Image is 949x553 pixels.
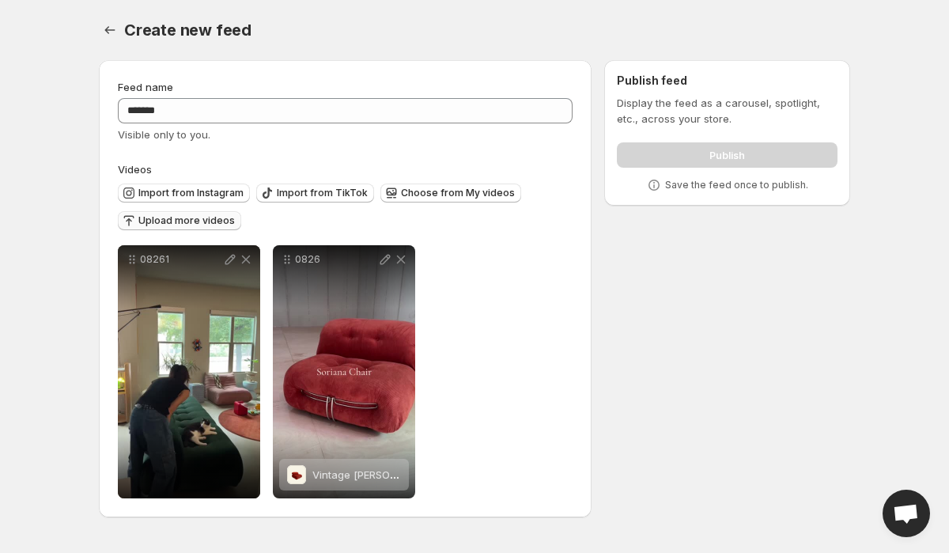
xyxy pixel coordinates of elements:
div: 0826Vintage Soriana LoungerVintage [PERSON_NAME] [273,245,415,498]
span: Feed name [118,81,173,93]
span: Vintage [PERSON_NAME] [312,468,433,481]
p: Save the feed once to publish. [665,179,808,191]
h2: Publish feed [617,73,837,89]
a: Open chat [883,490,930,537]
button: Import from Instagram [118,184,250,203]
p: 08261 [140,253,222,266]
img: Vintage Soriana Lounger [287,465,306,484]
span: Videos [118,163,152,176]
button: Upload more videos [118,211,241,230]
button: Import from TikTok [256,184,374,203]
button: Choose from My videos [380,184,521,203]
span: Create new feed [124,21,251,40]
p: 0826 [295,253,377,266]
button: Settings [99,19,121,41]
span: Import from Instagram [138,187,244,199]
span: Upload more videos [138,214,235,227]
span: Visible only to you. [118,128,210,141]
p: Display the feed as a carousel, spotlight, etc., across your store. [617,95,837,127]
span: Choose from My videos [401,187,515,199]
span: Import from TikTok [277,187,368,199]
div: 08261 [118,245,260,498]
